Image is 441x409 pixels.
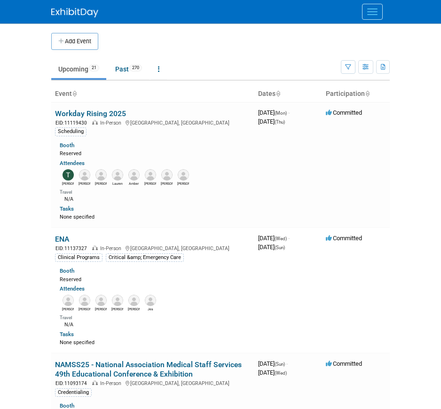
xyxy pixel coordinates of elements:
[326,235,362,242] span: Committed
[275,245,285,250] span: (Sun)
[55,379,251,387] div: [GEOGRAPHIC_DATA], [GEOGRAPHIC_DATA]
[79,169,90,181] img: Chris Gann
[326,360,362,367] span: Committed
[100,380,124,386] span: In-Person
[60,142,74,149] a: Booth
[254,86,322,102] th: Dates
[55,381,91,386] span: EID: 11093174
[161,169,173,181] img: Jenny Goodwin
[275,362,285,367] span: (Sun)
[60,160,85,166] a: Attendees
[55,127,87,136] div: Scheduling
[145,169,156,181] img: John Dymond
[177,181,189,186] div: Amy White
[275,370,287,376] span: (Wed)
[60,312,251,321] div: Travel
[60,205,74,212] a: Tasks
[55,244,251,252] div: [GEOGRAPHIC_DATA], [GEOGRAPHIC_DATA]
[258,235,290,242] span: [DATE]
[51,33,98,50] button: Add Event
[60,275,251,283] div: Reserved
[63,295,74,306] img: Logan Blackfan
[288,109,290,116] span: -
[129,64,142,71] span: 270
[55,120,91,126] span: EID: 11119430
[108,60,149,78] a: Past270
[51,86,254,102] th: Event
[60,339,94,346] span: None specified
[55,253,102,262] div: Clinical Programs
[106,253,184,262] div: Critical &amp; Emergency Care
[55,360,242,378] a: NAMSS25 - National Association Medical Staff Services 49th Educational Conference & Exhibition
[322,86,390,102] th: Participation
[258,109,290,116] span: [DATE]
[128,295,140,306] img: Kameron Staten
[128,306,140,312] div: Kameron Staten
[144,306,156,312] div: Jes Walker
[161,181,173,186] div: Jenny Goodwin
[258,369,287,376] span: [DATE]
[362,4,383,20] button: Menu
[51,8,98,17] img: ExhibitDay
[258,360,288,367] span: [DATE]
[89,64,99,71] span: 21
[144,181,156,186] div: John Dymond
[60,186,251,195] div: Travel
[100,245,124,252] span: In-Person
[128,181,140,186] div: Amber Walker
[60,321,251,328] div: N/A
[100,120,124,126] span: In-Person
[145,295,156,306] img: Jes Walker
[79,295,90,306] img: Rachel Fridja
[258,244,285,251] span: [DATE]
[365,90,370,97] a: Sort by Participation Type
[92,380,98,385] img: In-Person Event
[60,402,74,409] a: Booth
[51,60,106,78] a: Upcoming21
[60,149,251,157] div: Reserved
[60,267,74,274] a: Booth
[60,285,85,292] a: Attendees
[92,245,98,250] img: In-Person Event
[55,235,69,244] a: ENA
[79,306,90,312] div: Rachel Fridja
[258,118,285,125] span: [DATE]
[286,360,288,367] span: -
[326,109,362,116] span: Committed
[62,306,74,312] div: Logan Blackfan
[55,246,91,251] span: EID: 11137327
[60,331,74,338] a: Tasks
[275,119,285,125] span: (Thu)
[111,306,123,312] div: Kimberly Pantoja
[55,118,251,126] div: [GEOGRAPHIC_DATA], [GEOGRAPHIC_DATA]
[276,90,280,97] a: Sort by Start Date
[275,236,287,241] span: (Wed)
[95,169,107,181] img: Kevin O'Hara
[95,181,107,186] div: Kevin O'Hara
[72,90,77,97] a: Sort by Event Name
[112,295,123,306] img: Kimberly Pantoja
[288,235,290,242] span: -
[62,181,74,186] div: Tiffany Tuetken
[92,120,98,125] img: In-Person Event
[60,214,94,220] span: None specified
[63,169,74,181] img: Tiffany Tuetken
[60,195,251,203] div: N/A
[112,169,123,181] img: Lauren Stirling
[178,169,189,181] img: Amy White
[79,181,90,186] div: Chris Gann
[55,388,92,397] div: Credentialing
[95,295,107,306] img: Daniela Miranda
[95,306,107,312] div: Daniela Miranda
[111,181,123,186] div: Lauren Stirling
[275,110,287,116] span: (Mon)
[128,169,140,181] img: Amber Walker
[55,109,126,118] a: Workday Rising 2025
